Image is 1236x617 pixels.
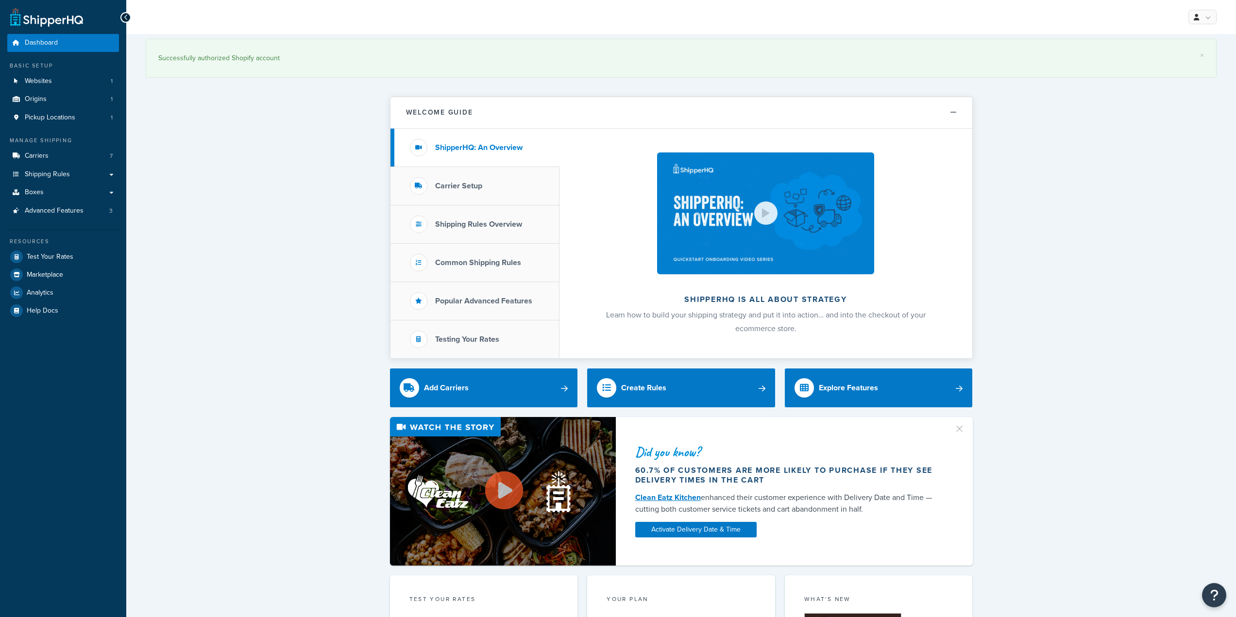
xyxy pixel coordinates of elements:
span: 3 [109,207,113,215]
div: Resources [7,237,119,246]
h2: ShipperHQ is all about strategy [585,295,947,304]
span: Shipping Rules [25,170,70,179]
li: Origins [7,90,119,108]
button: Welcome Guide [390,97,972,128]
a: Create Rules [587,368,775,407]
div: Did you know? [635,445,942,459]
span: Origins [25,95,47,103]
a: Help Docs [7,302,119,319]
div: Your Plan [607,595,756,606]
div: Successfully authorized Shopify account [158,51,1204,65]
a: Clean Eatz Kitchen [635,492,701,503]
h3: Shipping Rules Overview [435,220,522,229]
a: Shipping Rules [7,166,119,183]
span: Pickup Locations [25,114,75,122]
span: Test Your Rates [27,253,73,261]
a: Carriers7 [7,147,119,165]
h2: Welcome Guide [406,109,473,116]
a: Advanced Features3 [7,202,119,220]
a: × [1200,51,1204,59]
a: Pickup Locations1 [7,109,119,127]
li: Carriers [7,147,119,165]
a: Test Your Rates [7,248,119,266]
a: Websites1 [7,72,119,90]
div: Explore Features [819,381,878,395]
span: 1 [111,95,113,103]
img: ShipperHQ is all about strategy [657,152,874,274]
div: Create Rules [621,381,666,395]
a: Origins1 [7,90,119,108]
a: Analytics [7,284,119,301]
span: Advanced Features [25,207,84,215]
div: Test your rates [409,595,559,606]
span: 1 [111,77,113,85]
a: Add Carriers [390,368,578,407]
h3: ShipperHQ: An Overview [435,143,523,152]
div: What's New [804,595,953,606]
span: 1 [111,114,113,122]
span: Websites [25,77,52,85]
div: enhanced their customer experience with Delivery Date and Time — cutting both customer service ti... [635,492,942,515]
a: Explore Features [785,368,973,407]
a: Boxes [7,183,119,201]
h3: Testing Your Rates [435,335,499,344]
li: Pickup Locations [7,109,119,127]
a: Marketplace [7,266,119,283]
a: Activate Delivery Date & Time [635,522,757,537]
div: Basic Setup [7,62,119,70]
div: 60.7% of customers are more likely to purchase if they see delivery times in the cart [635,466,942,485]
img: Video thumbnail [390,417,616,566]
span: Learn how to build your shipping strategy and put it into action… and into the checkout of your e... [606,309,926,334]
span: Carriers [25,152,49,160]
span: Analytics [27,289,53,297]
span: 7 [110,152,113,160]
h3: Carrier Setup [435,182,482,190]
span: Boxes [25,188,44,197]
li: Advanced Features [7,202,119,220]
li: Websites [7,72,119,90]
a: Dashboard [7,34,119,52]
div: Add Carriers [424,381,469,395]
span: Dashboard [25,39,58,47]
span: Marketplace [27,271,63,279]
span: Help Docs [27,307,58,315]
h3: Popular Advanced Features [435,297,532,305]
div: Manage Shipping [7,136,119,145]
h3: Common Shipping Rules [435,258,521,267]
button: Open Resource Center [1202,583,1226,607]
